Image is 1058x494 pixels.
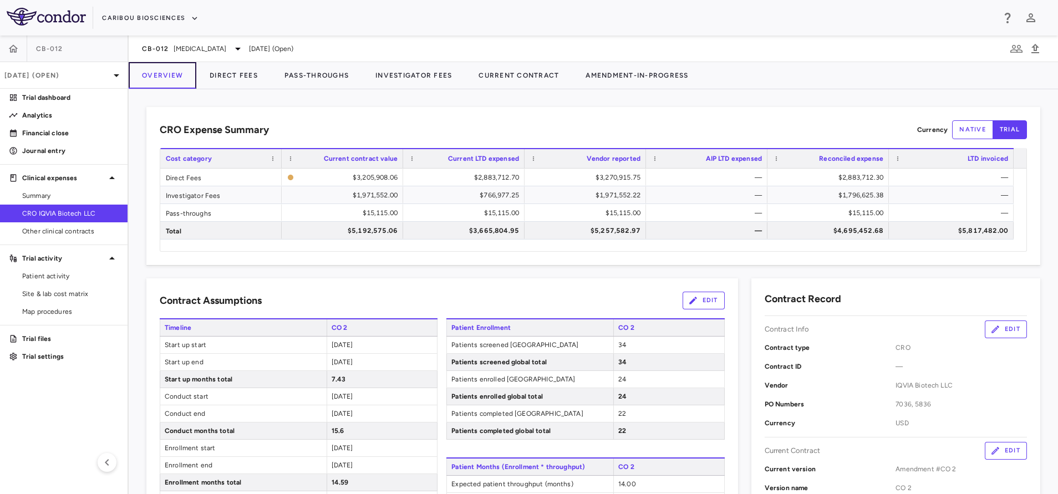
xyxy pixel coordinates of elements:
[896,483,1027,493] span: CO 2
[896,399,1027,409] span: 7036, 5836
[22,93,119,103] p: Trial dashboard
[36,44,63,53] span: CB-012
[683,292,725,309] button: Edit
[292,222,398,240] div: $5,192,575.06
[332,410,353,417] span: [DATE]
[819,155,883,162] span: Reconciled expense
[535,204,640,222] div: $15,115.00
[249,44,294,54] span: [DATE] (Open)
[896,464,1027,474] span: Amendment #CO 2
[22,226,119,236] span: Other clinical contracts
[896,343,1027,353] span: CRO
[618,358,627,366] span: 34
[952,120,993,139] button: native
[572,62,701,89] button: Amendment-In-Progress
[618,341,626,349] span: 34
[896,380,1027,390] span: IQVIA Biotech LLC
[142,44,169,53] span: CB-012
[777,204,883,222] div: $15,115.00
[327,319,438,336] span: CO 2
[446,319,613,336] span: Patient Enrollment
[917,125,948,135] p: Currency
[332,341,353,349] span: [DATE]
[292,186,398,204] div: $1,971,552.00
[618,480,636,488] span: 14.00
[160,319,327,336] span: Timeline
[896,418,1027,428] span: USD
[613,459,725,475] span: CO 2
[160,371,327,388] span: Start up months total
[535,186,640,204] div: $1,971,552.22
[765,446,820,456] p: Current Contract
[166,155,212,162] span: Cost category
[292,204,398,222] div: $15,115.00
[160,388,327,405] span: Conduct start
[332,427,344,435] span: 15.6
[160,474,327,491] span: Enrollment months total
[446,459,613,475] span: Patient Months (Enrollment * throughput)
[160,457,327,473] span: Enrollment end
[129,62,196,89] button: Overview
[993,120,1027,139] button: trial
[618,375,626,383] span: 24
[22,191,119,201] span: Summary
[196,62,271,89] button: Direct Fees
[447,371,613,388] span: Patients enrolled [GEOGRAPHIC_DATA]
[160,123,269,137] h6: CRO Expense Summary
[899,204,1008,222] div: —
[968,155,1008,162] span: LTD invoiced
[447,422,613,439] span: Patients completed global total
[447,476,613,492] span: Expected patient throughput (months)
[448,155,519,162] span: Current LTD expensed
[613,319,725,336] span: CO 2
[447,388,613,405] span: Patients enrolled global total
[22,128,119,138] p: Financial close
[765,292,841,307] h6: Contract Record
[985,320,1027,338] button: Edit
[22,146,119,156] p: Journal entry
[413,169,519,186] div: $2,883,712.70
[160,222,282,239] div: Total
[22,173,105,183] p: Clinical expenses
[160,186,282,203] div: Investigator Fees
[413,204,519,222] div: $15,115.00
[413,186,519,204] div: $766,977.25
[447,337,613,353] span: Patients screened [GEOGRAPHIC_DATA]
[22,110,119,120] p: Analytics
[298,169,398,186] div: $3,205,908.06
[332,444,353,452] span: [DATE]
[656,186,762,204] div: —
[324,155,398,162] span: Current contract value
[587,155,640,162] span: Vendor reported
[656,169,762,186] div: —
[535,222,640,240] div: $5,257,582.97
[160,169,282,186] div: Direct Fees
[160,405,327,422] span: Conduct end
[332,393,353,400] span: [DATE]
[656,222,762,240] div: —
[777,222,883,240] div: $4,695,452.68
[160,440,327,456] span: Enrollment start
[765,380,896,390] p: Vendor
[160,354,327,370] span: Start up end
[618,393,627,400] span: 24
[706,155,762,162] span: AIP LTD expensed
[618,427,626,435] span: 22
[899,169,1008,186] div: —
[160,204,282,221] div: Pass-throughs
[777,186,883,204] div: $1,796,625.38
[656,204,762,222] div: —
[22,271,119,281] span: Patient activity
[7,8,86,26] img: logo-full-BYUhSk78.svg
[160,337,327,353] span: Start up start
[899,186,1008,204] div: —
[332,358,353,366] span: [DATE]
[22,253,105,263] p: Trial activity
[896,361,1027,371] span: —
[160,422,327,439] span: Conduct months total
[22,289,119,299] span: Site & lab cost matrix
[777,169,883,186] div: $2,883,712.30
[22,208,119,218] span: CRO IQVIA Biotech LLC
[271,62,362,89] button: Pass-Throughs
[22,352,119,361] p: Trial settings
